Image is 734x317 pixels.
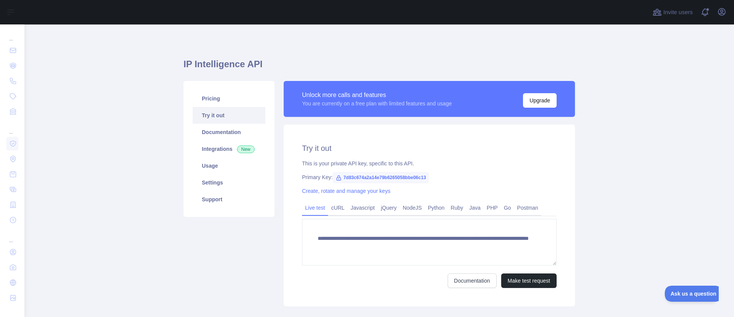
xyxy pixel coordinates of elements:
button: Invite users [651,6,694,18]
a: Python [425,202,448,214]
a: Postman [514,202,541,214]
a: cURL [328,202,348,214]
div: This is your private API key, specific to this API. [302,160,557,167]
a: Create, rotate and manage your keys [302,188,390,194]
a: PHP [484,202,501,214]
h2: Try it out [302,143,557,154]
a: Settings [193,174,265,191]
a: Ruby [448,202,466,214]
button: Make test request [501,273,557,288]
a: Java [466,202,484,214]
a: Integrations New [193,141,265,157]
div: Unlock more calls and features [302,91,452,100]
a: Javascript [348,202,378,214]
a: NodeJS [399,202,425,214]
span: New [237,146,255,153]
a: Documentation [448,273,497,288]
div: Primary Key: [302,173,557,181]
span: 7d83c674a2a14e79b6265058bbe06c13 [333,172,429,183]
iframe: Toggle Customer Support [665,286,719,302]
a: Go [501,202,514,214]
a: Documentation [193,124,265,141]
a: Usage [193,157,265,174]
div: ... [6,120,18,135]
a: Try it out [193,107,265,124]
a: Pricing [193,90,265,107]
span: Invite users [663,8,693,17]
a: Live test [302,202,328,214]
div: ... [6,228,18,244]
a: Support [193,191,265,208]
button: Upgrade [523,93,557,108]
div: ... [6,27,18,42]
h1: IP Intelligence API [183,58,575,76]
a: jQuery [378,202,399,214]
div: You are currently on a free plan with limited features and usage [302,100,452,107]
